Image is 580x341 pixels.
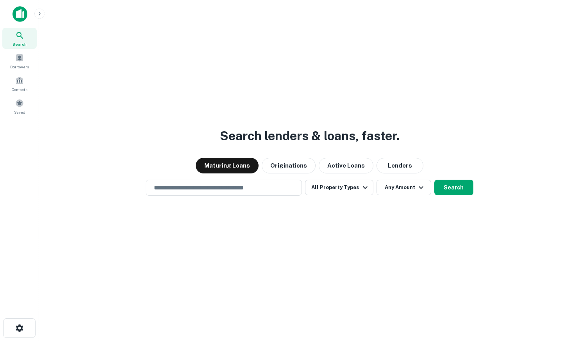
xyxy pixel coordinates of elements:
iframe: Chat Widget [541,279,580,316]
a: Search [2,28,37,49]
a: Contacts [2,73,37,94]
button: Originations [262,158,316,173]
span: Borrowers [10,64,29,70]
a: Borrowers [2,50,37,71]
button: Lenders [377,158,423,173]
span: Search [12,41,27,47]
button: All Property Types [305,180,373,195]
h3: Search lenders & loans, faster. [220,127,400,145]
span: Saved [14,109,25,115]
span: Contacts [12,86,27,93]
button: Any Amount [377,180,431,195]
a: Saved [2,96,37,117]
button: Search [434,180,473,195]
button: Active Loans [319,158,373,173]
img: capitalize-icon.png [12,6,27,22]
button: Maturing Loans [196,158,259,173]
